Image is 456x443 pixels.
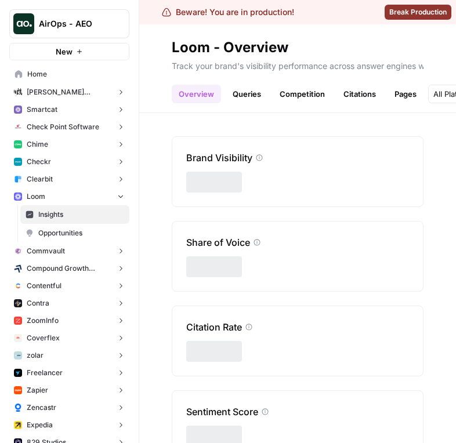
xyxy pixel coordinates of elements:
[9,347,129,364] button: zolar
[9,101,129,118] button: Smartcat
[336,85,383,103] a: Citations
[186,235,250,249] p: Share of Voice
[14,369,22,377] img: a9mur837mohu50bzw3stmy70eh87
[14,404,22,412] img: s6x7ltuwawlcg2ux8d2ne4wtho4t
[9,260,129,277] button: Compound Growth Marketing
[14,175,22,183] img: fr92439b8i8d8kixz6owgxh362ib
[27,157,51,167] span: Checkr
[14,140,22,148] img: mhv33baw7plipcpp00rsngv1nu95
[9,153,129,170] button: Checkr
[27,333,60,343] span: Coverflex
[172,85,221,103] a: Overview
[186,405,258,419] p: Sentiment Score
[226,85,268,103] a: Queries
[27,350,44,361] span: zolar
[9,9,129,38] button: Workspace: AirOps - AEO
[14,351,22,360] img: 6os5al305rae5m5hhkke1ziqya7s
[14,317,22,325] img: hcm4s7ic2xq26rsmuray6dv1kquq
[9,170,129,188] button: Clearbit
[38,209,124,220] span: Insights
[9,277,129,295] button: Contentful
[9,136,129,153] button: Chime
[389,7,447,17] span: Break Production
[9,364,129,382] button: Freelancer
[14,299,22,307] img: azd67o9nw473vll9dbscvlvo9wsn
[27,368,63,378] span: Freelancer
[162,6,294,18] div: Beware! You are in production!
[388,85,424,103] a: Pages
[9,242,129,260] button: Commvault
[20,205,129,224] a: Insights
[27,87,112,97] span: [PERSON_NAME] [PERSON_NAME] at Work
[27,191,45,202] span: Loom
[273,85,332,103] a: Competition
[14,386,22,394] img: 8scb49tlb2vriaw9mclg8ae1t35j
[27,298,49,308] span: Contra
[9,295,129,312] button: Contra
[27,246,65,256] span: Commvault
[385,5,451,20] button: Break Production
[186,151,252,165] p: Brand Visibility
[186,320,242,334] p: Citation Rate
[27,69,124,79] span: Home
[27,281,61,291] span: Contentful
[38,228,124,238] span: Opportunities
[13,13,34,34] img: AirOps - AEO Logo
[9,416,129,434] button: Expedia
[9,399,129,416] button: Zencastr
[14,158,22,166] img: 78cr82s63dt93a7yj2fue7fuqlci
[27,104,57,115] span: Smartcat
[172,57,424,72] p: Track your brand's visibility performance across answer engines with comprehensive metrics.
[27,122,99,132] span: Check Point Software
[27,315,59,326] span: ZoomInfo
[9,43,129,60] button: New
[9,118,129,136] button: Check Point Software
[27,174,53,184] span: Clearbit
[14,123,22,131] img: gddfodh0ack4ddcgj10xzwv4nyos
[20,224,129,242] a: Opportunities
[56,46,73,57] span: New
[14,106,22,114] img: rkye1xl29jr3pw1t320t03wecljb
[9,382,129,399] button: Zapier
[14,334,22,342] img: l4muj0jjfg7df9oj5fg31blri2em
[27,420,53,430] span: Expedia
[27,402,56,413] span: Zencastr
[9,188,129,205] button: Loom
[14,247,22,255] img: xf6b4g7v9n1cfco8wpzm78dqnb6e
[27,139,48,150] span: Chime
[9,312,129,329] button: ZoomInfo
[9,65,129,83] a: Home
[14,264,22,273] img: kaevn8smg0ztd3bicv5o6c24vmo8
[27,385,48,395] span: Zapier
[14,88,22,96] img: m87i3pytwzu9d7629hz0batfjj1p
[14,193,22,201] img: wev6amecshr6l48lvue5fy0bkco1
[14,421,22,429] img: r1kj8td8zocxzhcrdgnlfi8d2cy7
[9,329,129,347] button: Coverflex
[39,18,109,30] span: AirOps - AEO
[27,263,112,274] span: Compound Growth Marketing
[172,38,288,57] div: Loom - Overview
[9,83,129,101] button: [PERSON_NAME] [PERSON_NAME] at Work
[14,282,22,290] img: 2ud796hvc3gw7qwjscn75txc5abr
